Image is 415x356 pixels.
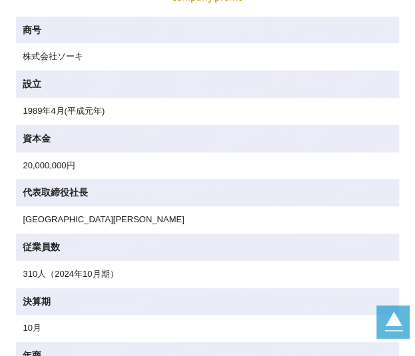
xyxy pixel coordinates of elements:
th: 決算期 [16,288,398,315]
td: 10月 [16,315,398,342]
th: 従業員数 [16,234,398,261]
td: [GEOGRAPHIC_DATA][PERSON_NAME] [16,206,398,234]
th: 設立 [16,71,398,98]
th: 資本金 [16,125,398,152]
td: 20,000,000円 [16,152,398,180]
th: 商号 [16,17,398,44]
th: 代表取締役社長 [16,179,398,206]
td: 株式会社ソーキ [16,43,398,71]
td: 310人（2024年10月期） [16,261,398,288]
td: 1989年4月(平成元年) [16,98,398,125]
